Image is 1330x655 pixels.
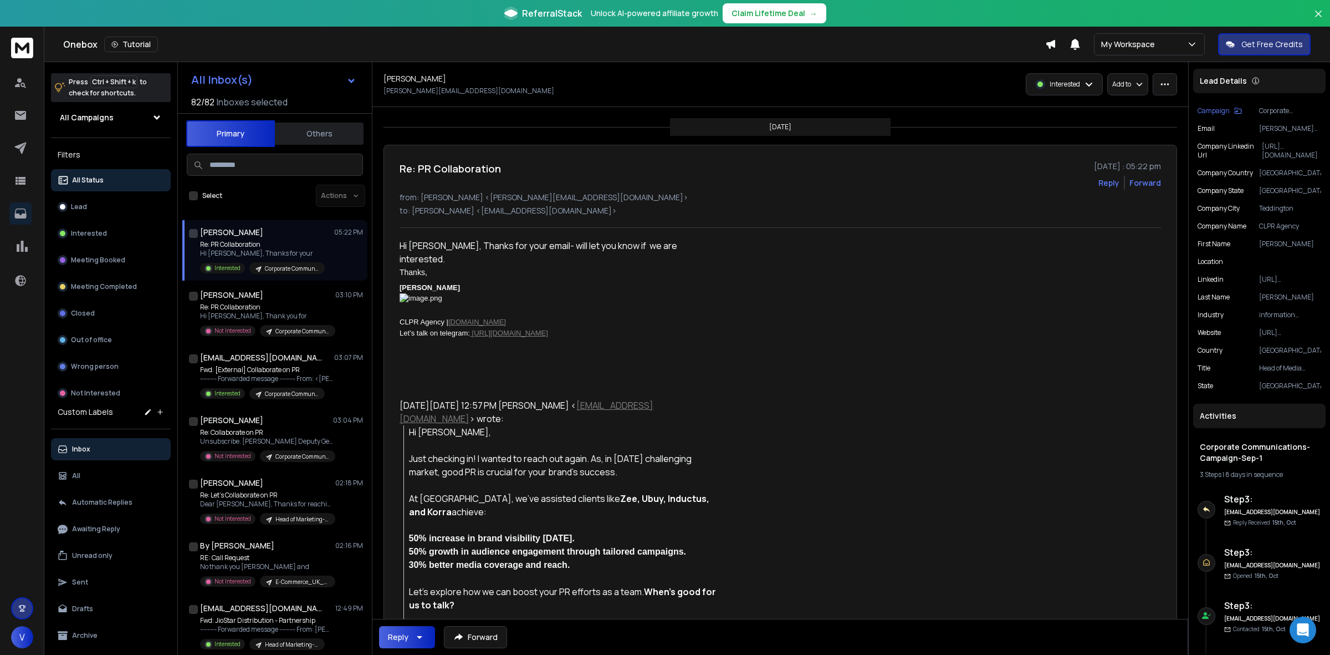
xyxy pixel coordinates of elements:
[1198,106,1242,115] button: Campaign
[265,390,318,398] p: Corporate Communications-Campaign-Sep-1
[1198,364,1210,373] p: title
[769,123,791,131] p: [DATE]
[400,329,470,337] span: Let’s talk on telegram:
[200,303,333,312] p: Re: PR Collaboration
[200,428,333,437] p: Re: Collaborate on PR
[275,578,329,586] p: E-Commerce_UK_campaign
[1198,382,1213,390] p: State
[1198,169,1253,177] p: Company Country
[200,352,322,363] h1: [EMAIL_ADDRESS][DOMAIN_NAME] +1
[71,282,137,291] p: Meeting Completed
[1198,106,1230,115] p: Campaign
[186,120,275,147] button: Primary
[333,416,363,425] p: 03:04 PM
[1262,625,1286,633] span: 15th, Oct
[810,8,817,19] span: →
[200,227,263,238] h1: [PERSON_NAME]
[400,205,1161,216] p: to: [PERSON_NAME] <[EMAIL_ADDRESS][DOMAIN_NAME]>
[444,626,507,648] button: Forward
[202,191,222,200] label: Select
[58,407,113,418] h3: Custom Labels
[51,438,171,460] button: Inbox
[400,317,723,328] div: CLPR Agency |
[51,571,171,593] button: Sent
[51,491,171,514] button: Automatic Replies
[400,192,1161,203] p: from: [PERSON_NAME] <[PERSON_NAME][EMAIL_ADDRESS][DOMAIN_NAME]>
[51,276,171,298] button: Meeting Completed
[71,362,119,371] p: Wrong person
[51,545,171,567] button: Unread only
[51,196,171,218] button: Lead
[1233,572,1278,580] p: Opened
[379,626,435,648] button: Reply
[1198,222,1246,231] p: Company Name
[1200,75,1247,87] p: Lead Details
[591,8,718,19] p: Unlock AI-powered affiliate growth
[400,239,723,266] div: Hi [PERSON_NAME], Thanks for your email- will let you know if we are interested.
[1050,80,1080,89] p: Interested
[275,327,329,336] p: Corporate Communications-Campaign-Sep-1
[409,547,687,556] strong: 50% growth in audience engagement through tailored campaigns.
[1259,169,1321,177] p: [GEOGRAPHIC_DATA]
[400,399,653,425] a: [EMAIL_ADDRESS][DOMAIN_NAME]
[1259,364,1321,373] p: Head of Media Relations
[1259,186,1321,195] p: [GEOGRAPHIC_DATA]
[1224,508,1321,516] h6: [EMAIL_ADDRESS][DOMAIN_NAME]
[51,249,171,271] button: Meeting Booked
[1259,240,1321,248] p: [PERSON_NAME]
[400,293,453,317] img: image.png
[60,112,114,123] h1: All Campaigns
[275,515,329,524] p: Head of Marketing-Campaign-Sep-1
[1098,177,1119,189] button: Reply
[51,598,171,620] button: Drafts
[200,290,263,301] h1: [PERSON_NAME]
[214,264,241,272] p: Interested
[1233,519,1296,527] p: Reply Received
[51,465,171,487] button: All
[1224,615,1321,623] h6: [EMAIL_ADDRESS][DOMAIN_NAME]
[200,562,333,571] p: No thank you [PERSON_NAME] and
[71,229,107,238] p: Interested
[723,3,826,23] button: Claim Lifetime Deal→
[275,121,364,146] button: Others
[409,560,570,570] strong: 30% better media coverage and reach.
[72,631,98,640] p: Archive
[334,228,363,237] p: 05:22 PM
[200,312,333,321] p: Hi [PERSON_NAME], Thank you for
[200,415,263,426] h1: [PERSON_NAME]
[472,329,548,337] a: [URL][DOMAIN_NAME]
[51,222,171,245] button: Interested
[1259,124,1321,133] p: [PERSON_NAME][EMAIL_ADDRESS][DOMAIN_NAME]
[71,309,95,318] p: Closed
[1200,470,1319,479] div: |
[1198,204,1240,213] p: Company City
[1259,382,1321,390] p: [GEOGRAPHIC_DATA]
[200,500,333,509] p: Dear [PERSON_NAME], Thanks for reaching
[1259,328,1321,337] p: [URL][DOMAIN_NAME]
[200,240,325,249] p: Re: PR Collaboration
[1224,546,1321,559] h6: Step 3 :
[1198,240,1230,248] p: First Name
[1198,293,1230,302] p: Last Name
[1233,625,1286,633] p: Contacted
[400,283,460,292] b: [PERSON_NAME]
[200,437,333,446] p: Unsubscribe. [PERSON_NAME] Deputy General
[1224,492,1321,506] h6: Step 3 :
[51,169,171,191] button: All Status
[11,626,33,648] button: V
[1129,177,1161,189] div: Forward
[191,95,214,109] span: 82 / 82
[71,202,87,211] p: Lead
[63,37,1045,52] div: Onebox
[71,256,125,265] p: Meeting Booked
[409,492,711,518] strong: Zee, Ubuy, Inductus, and Korra
[409,586,718,611] strong: When's good for us to talk?
[1259,222,1321,231] p: CLPR Agency
[1259,293,1321,302] p: [PERSON_NAME]
[1198,186,1244,195] p: Company State
[1290,617,1316,643] div: Open Intercom Messenger
[1198,328,1221,337] p: website
[72,445,90,454] p: Inbox
[200,616,333,625] p: Fwd: JioStar Distribution - Partnership
[1224,561,1321,570] h6: [EMAIL_ADDRESS][DOMAIN_NAME]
